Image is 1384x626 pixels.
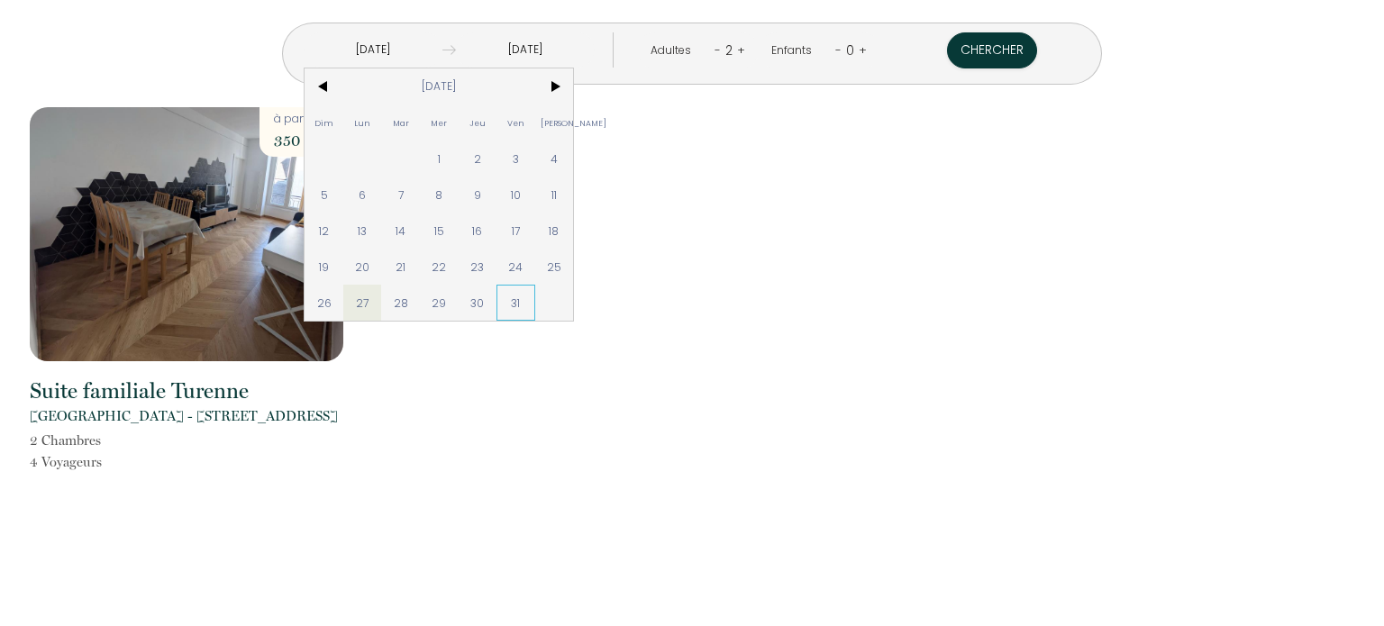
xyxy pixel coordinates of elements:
[496,177,535,213] span: 10
[305,249,343,285] span: 19
[305,177,343,213] span: 5
[496,104,535,141] span: Ven
[274,128,329,153] p: 350 €
[859,41,867,59] a: +
[459,249,497,285] span: 23
[30,405,338,427] p: [GEOGRAPHIC_DATA] - [STREET_ADDRESS]
[535,68,574,104] span: >
[343,177,382,213] span: 6
[459,285,497,321] span: 30
[842,36,859,65] div: 0
[771,42,818,59] div: Enfants
[835,41,842,59] a: -
[96,454,102,470] span: s
[651,42,697,59] div: Adultes
[420,213,459,249] span: 15
[343,68,535,104] span: [DATE]
[496,213,535,249] span: 17
[30,380,249,402] h2: Suite familiale Turenne
[305,285,343,321] span: 26
[381,285,420,321] span: 28
[30,107,343,361] img: rental-image
[459,104,497,141] span: Jeu
[442,43,456,57] img: guests
[459,177,497,213] span: 9
[496,285,535,321] span: 31
[343,285,382,321] span: 27
[456,32,595,68] input: Départ
[737,41,745,59] a: +
[420,104,459,141] span: Mer
[715,41,721,59] a: -
[947,32,1037,68] button: Chercher
[305,68,343,104] span: <
[420,285,459,321] span: 29
[535,213,574,249] span: 18
[420,177,459,213] span: 8
[496,249,535,285] span: 24
[381,213,420,249] span: 14
[96,432,101,449] span: s
[535,177,574,213] span: 11
[30,430,102,451] p: 2 Chambre
[420,141,459,177] span: 1
[496,141,535,177] span: 3
[535,141,574,177] span: 4
[304,32,442,68] input: Arrivée
[305,213,343,249] span: 12
[459,213,497,249] span: 16
[721,36,737,65] div: 2
[274,111,329,128] p: à partir de
[30,451,102,473] p: 4 Voyageur
[535,104,574,141] span: [PERSON_NAME]
[459,141,497,177] span: 2
[343,104,382,141] span: Lun
[305,104,343,141] span: Dim
[343,249,382,285] span: 20
[381,177,420,213] span: 7
[420,249,459,285] span: 22
[381,104,420,141] span: Mar
[535,249,574,285] span: 25
[381,249,420,285] span: 21
[343,213,382,249] span: 13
